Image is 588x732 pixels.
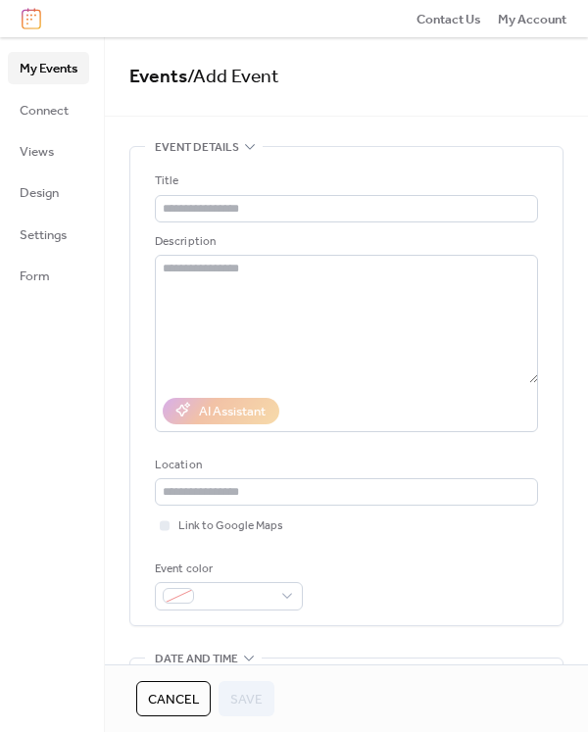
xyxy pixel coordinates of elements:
[155,560,299,579] div: Event color
[8,94,89,125] a: Connect
[129,59,187,95] a: Events
[22,8,41,29] img: logo
[416,10,481,29] span: Contact Us
[8,52,89,83] a: My Events
[178,516,283,536] span: Link to Google Maps
[155,138,239,158] span: Event details
[155,232,534,252] div: Description
[155,649,238,668] span: Date and time
[498,10,566,29] span: My Account
[155,456,534,475] div: Location
[20,142,54,162] span: Views
[416,9,481,28] a: Contact Us
[20,267,50,286] span: Form
[20,101,69,121] span: Connect
[155,171,534,191] div: Title
[20,59,77,78] span: My Events
[20,225,67,245] span: Settings
[498,9,566,28] a: My Account
[8,176,89,208] a: Design
[20,183,59,203] span: Design
[8,219,89,250] a: Settings
[8,260,89,291] a: Form
[148,690,199,709] span: Cancel
[8,135,89,167] a: Views
[187,59,279,95] span: / Add Event
[136,681,211,716] button: Cancel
